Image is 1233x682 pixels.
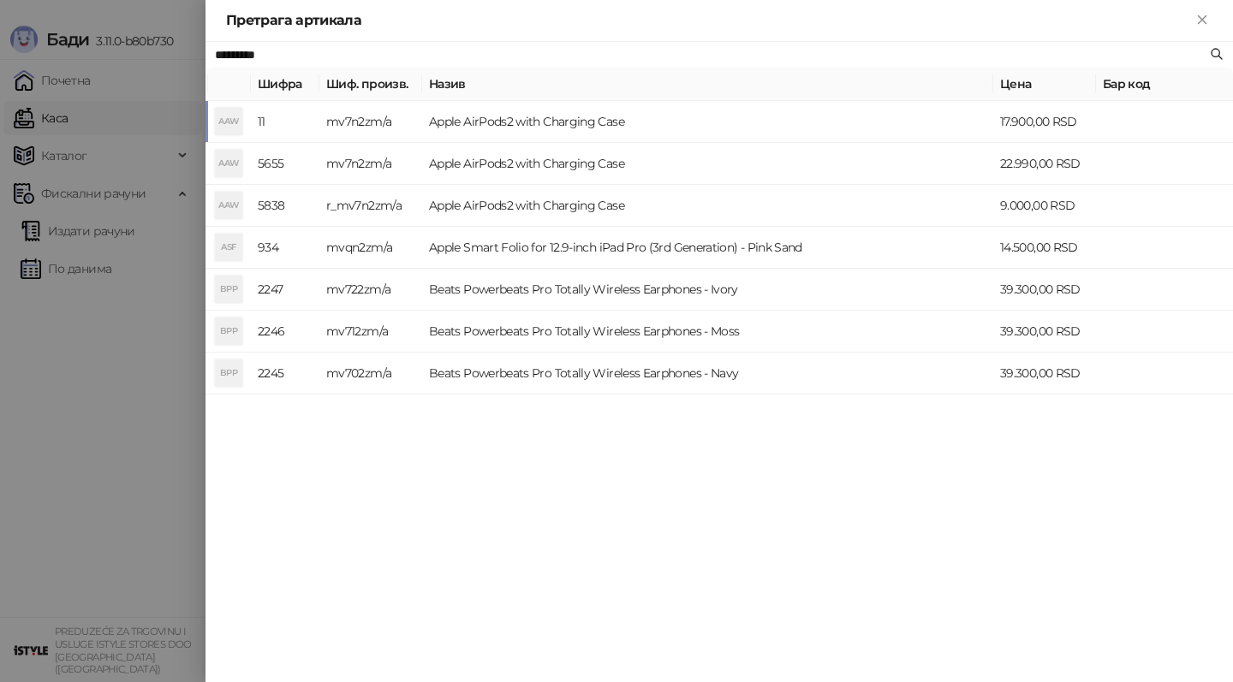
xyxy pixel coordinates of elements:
td: mv7n2zm/a [319,143,422,185]
td: 2246 [251,311,319,353]
td: 9.000,00 RSD [993,185,1096,227]
td: 5838 [251,185,319,227]
td: 22.990,00 RSD [993,143,1096,185]
th: Шиф. произв. [319,68,422,101]
td: mv712zm/a [319,311,422,353]
div: AAW [215,150,242,177]
th: Шифра [251,68,319,101]
td: Apple AirPods2 with Charging Case [422,143,993,185]
td: 39.300,00 RSD [993,269,1096,311]
td: Beats Powerbeats Pro Totally Wireless Earphones - Moss [422,311,993,353]
td: Beats Powerbeats Pro Totally Wireless Earphones - Ivory [422,269,993,311]
td: r_mv7n2zm/a [319,185,422,227]
td: Apple Smart Folio for 12.9-inch iPad Pro (3rd Generation) - Pink Sand [422,227,993,269]
div: ASF [215,234,242,261]
div: BPP [215,359,242,387]
td: 17.900,00 RSD [993,101,1096,143]
div: BPP [215,276,242,303]
div: BPP [215,317,242,345]
td: 2247 [251,269,319,311]
th: Бар код [1096,68,1233,101]
th: Назив [422,68,993,101]
td: 11 [251,101,319,143]
td: 14.500,00 RSD [993,227,1096,269]
td: mv722zm/a [319,269,422,311]
td: mv7n2zm/a [319,101,422,143]
button: Close [1192,10,1212,31]
td: mvqn2zm/a [319,227,422,269]
td: Beats Powerbeats Pro Totally Wireless Earphones - Navy [422,353,993,394]
td: Apple AirPods2 with Charging Case [422,185,993,227]
td: Apple AirPods2 with Charging Case [422,101,993,143]
div: AAW [215,108,242,135]
div: AAW [215,192,242,219]
td: mv702zm/a [319,353,422,394]
td: 934 [251,227,319,269]
td: 2245 [251,353,319,394]
td: 39.300,00 RSD [993,311,1096,353]
td: 39.300,00 RSD [993,353,1096,394]
td: 5655 [251,143,319,185]
div: Претрага артикала [226,10,1192,31]
th: Цена [993,68,1096,101]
